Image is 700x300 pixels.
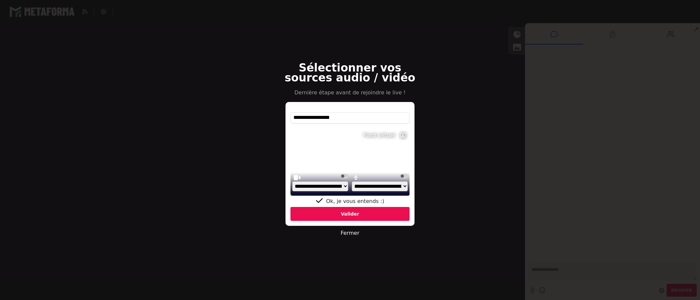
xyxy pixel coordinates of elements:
[282,63,418,83] h2: Sélectionner vos sources audio / vidéo
[282,89,418,97] p: Dernière étape avant de rejoindre le live !
[363,131,395,139] div: Fond virtuel
[290,207,410,221] div: Valider
[341,230,359,236] a: Fermer
[326,198,384,204] span: Ok, je vous entends :)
